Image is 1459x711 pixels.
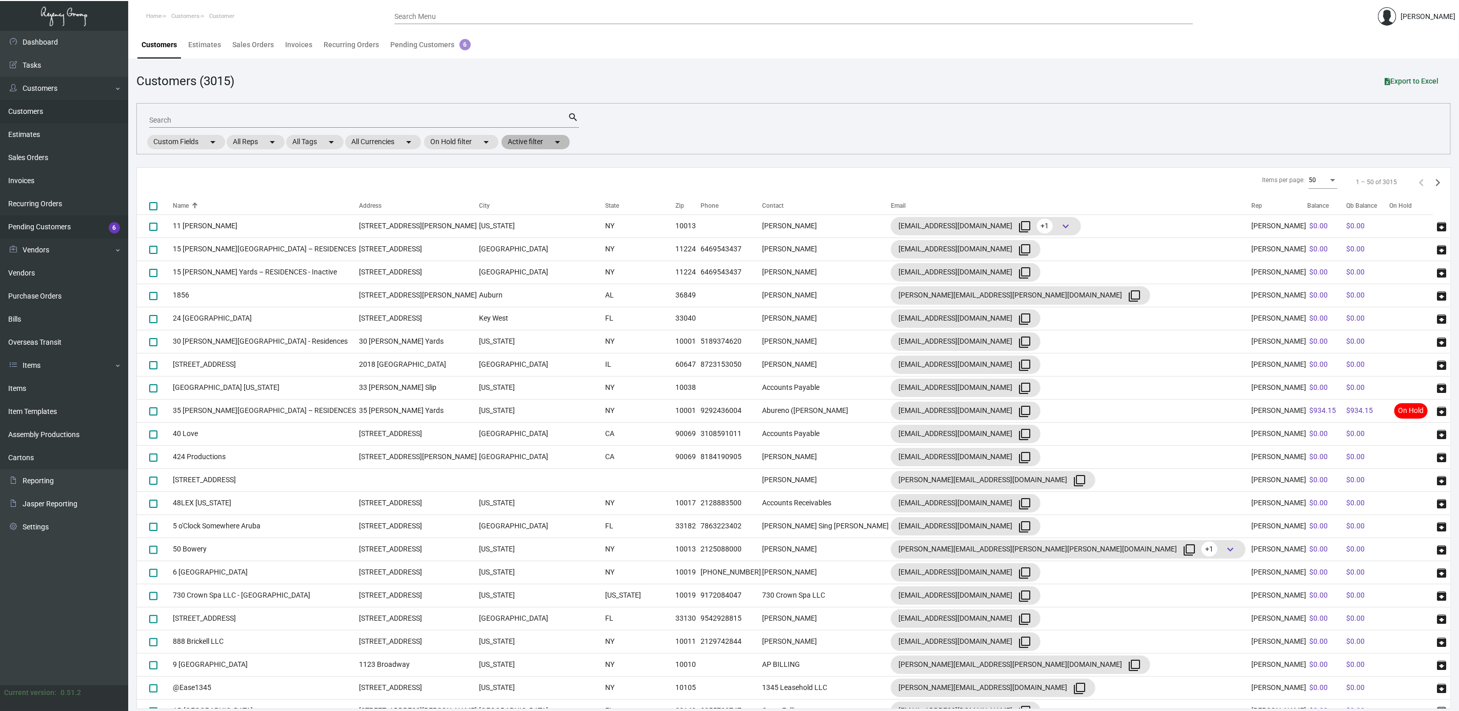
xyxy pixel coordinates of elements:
mat-icon: filter_none [1018,221,1031,233]
mat-icon: arrow_drop_down [403,136,415,148]
mat-icon: filter_none [1183,544,1195,556]
td: 2128883500 [701,491,762,515]
div: Contact [762,201,784,210]
div: [PERSON_NAME] [1401,11,1455,22]
td: 11224 [675,238,701,261]
span: $0.00 [1309,545,1328,553]
td: 730 Crown Spa LLC - [GEOGRAPHIC_DATA] [173,584,359,607]
td: Accounts Payable [762,376,891,399]
span: +1 [1037,219,1053,233]
mat-icon: filter_none [1018,428,1031,441]
span: keyboard_arrow_down [1060,220,1072,232]
td: 6 [GEOGRAPHIC_DATA] [173,561,359,584]
button: archive [1433,449,1450,465]
td: 90069 [675,445,701,468]
span: archive [1435,428,1448,441]
mat-icon: filter_none [1018,567,1031,579]
span: Export to Excel [1385,77,1438,85]
div: Contact [762,201,891,210]
div: [EMAIL_ADDRESS][DOMAIN_NAME] [898,495,1033,511]
mat-icon: arrow_drop_down [266,136,278,148]
mat-chip: On Hold filter [424,135,498,149]
div: 1 – 50 of 3015 [1356,177,1397,187]
div: Phone [701,201,762,210]
td: [STREET_ADDRESS] [359,561,479,584]
mat-icon: arrow_drop_down [325,136,337,148]
th: Email [891,196,1252,214]
mat-icon: filter_none [1128,659,1141,671]
button: archive [1433,241,1450,258]
div: Rep [1252,201,1308,210]
mat-icon: arrow_drop_down [551,136,564,148]
span: $0.00 [1309,360,1328,368]
span: $0.00 [1309,452,1328,461]
td: $0.00 [1345,330,1389,353]
td: [PERSON_NAME] [1252,376,1308,399]
td: 3108591011 [701,422,762,445]
td: [PERSON_NAME] [1252,214,1308,238]
td: 9292436004 [701,399,762,422]
td: NY [605,261,675,284]
div: Recurring Orders [324,39,379,50]
mat-icon: filter_none [1018,267,1031,279]
td: [STREET_ADDRESS] [359,261,479,284]
div: State [605,201,675,210]
mat-select: Items per page: [1309,177,1337,184]
td: FL [605,515,675,538]
span: $0.00 [1309,429,1328,438]
div: [EMAIL_ADDRESS][DOMAIN_NAME] [898,241,1033,258]
td: $0.00 [1345,261,1389,284]
div: Balance [1307,201,1329,210]
div: Pending Customers [390,39,471,50]
mat-icon: filter_none [1018,244,1031,256]
td: [GEOGRAPHIC_DATA] [479,445,605,468]
div: Phone [701,201,718,210]
span: archive [1435,244,1448,256]
span: keyboard_arrow_down [1224,543,1236,556]
button: archive [1433,380,1450,396]
td: [PERSON_NAME] [762,238,891,261]
td: [STREET_ADDRESS] [359,238,479,261]
td: 11224 [675,261,701,284]
button: archive [1433,218,1450,234]
td: 6469543437 [701,238,762,261]
div: Rep [1252,201,1263,210]
span: $0.00 [1309,383,1328,391]
span: Customers [171,13,199,19]
div: Balance [1307,201,1344,210]
button: archive [1433,680,1450,696]
mat-icon: filter_none [1018,359,1031,371]
td: [GEOGRAPHIC_DATA] [US_STATE] [173,376,359,399]
td: [PERSON_NAME] [1252,445,1308,468]
div: Invoices [285,39,312,50]
td: 40 Love [173,422,359,445]
td: CA [605,422,675,445]
td: [STREET_ADDRESS] [359,538,479,561]
mat-chip: Custom Fields [147,135,225,149]
div: [EMAIL_ADDRESS][DOMAIN_NAME] [898,449,1033,465]
td: NY [605,330,675,353]
td: 11 [PERSON_NAME] [173,214,359,238]
td: 30 [PERSON_NAME][GEOGRAPHIC_DATA] - Residences [173,330,359,353]
td: [US_STATE] [479,584,605,607]
div: [EMAIL_ADDRESS][DOMAIN_NAME] [898,218,1073,234]
span: archive [1435,567,1448,579]
td: 10017 [675,491,701,515]
td: [STREET_ADDRESS][PERSON_NAME] [359,284,479,307]
span: archive [1435,498,1448,510]
td: AL [605,284,675,307]
img: admin@bootstrapmaster.com [1378,7,1396,26]
div: City [479,201,490,210]
mat-icon: filter_none [1018,405,1031,418]
mat-icon: filter_none [1073,682,1086,695]
td: 5189374620 [701,330,762,353]
td: [STREET_ADDRESS][PERSON_NAME] [359,214,479,238]
div: Name [173,201,189,210]
td: [PERSON_NAME] [1252,468,1308,491]
td: [GEOGRAPHIC_DATA] [479,353,605,376]
div: [EMAIL_ADDRESS][DOMAIN_NAME] [898,264,1033,281]
span: archive [1435,521,1448,533]
span: archive [1435,221,1448,233]
span: archive [1435,336,1448,348]
td: [PERSON_NAME] [1252,353,1308,376]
